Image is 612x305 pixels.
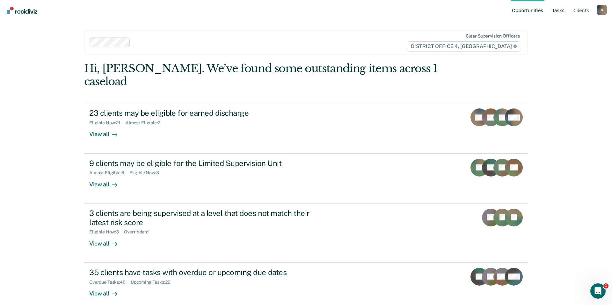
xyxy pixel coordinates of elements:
[597,5,607,15] div: J J
[89,170,129,176] div: Almost Eligible : 6
[89,108,313,118] div: 23 clients may be eligible for earned discharge
[126,120,165,126] div: Almost Eligible : 2
[89,120,126,126] div: Eligible Now : 21
[603,283,608,288] span: 1
[124,229,155,235] div: Overridden : 1
[89,235,125,247] div: View all
[89,126,125,138] div: View all
[89,176,125,188] div: View all
[466,33,520,39] div: Clear supervision officers
[129,170,164,176] div: Eligible Now : 3
[597,5,607,15] button: Profile dropdown button
[590,283,606,299] iframe: Intercom live chat
[84,103,528,153] a: 23 clients may be eligible for earned dischargeEligible Now:21Almost Eligible:2View all
[131,280,176,285] div: Upcoming Tasks : 26
[407,41,521,52] span: DISTRICT OFFICE 4, [GEOGRAPHIC_DATA]
[7,7,37,14] img: Recidiviz
[89,159,313,168] div: 9 clients may be eligible for the Limited Supervision Unit
[89,280,131,285] div: Overdue Tasks : 40
[89,268,313,277] div: 35 clients have tasks with overdue or upcoming due dates
[84,204,528,263] a: 3 clients are being supervised at a level that does not match their latest risk scoreEligible Now...
[89,285,125,297] div: View all
[84,154,528,204] a: 9 clients may be eligible for the Limited Supervision UnitAlmost Eligible:6Eligible Now:3View all
[89,209,313,227] div: 3 clients are being supervised at a level that does not match their latest risk score
[89,229,124,235] div: Eligible Now : 3
[84,62,439,88] div: Hi, [PERSON_NAME]. We’ve found some outstanding items across 1 caseload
